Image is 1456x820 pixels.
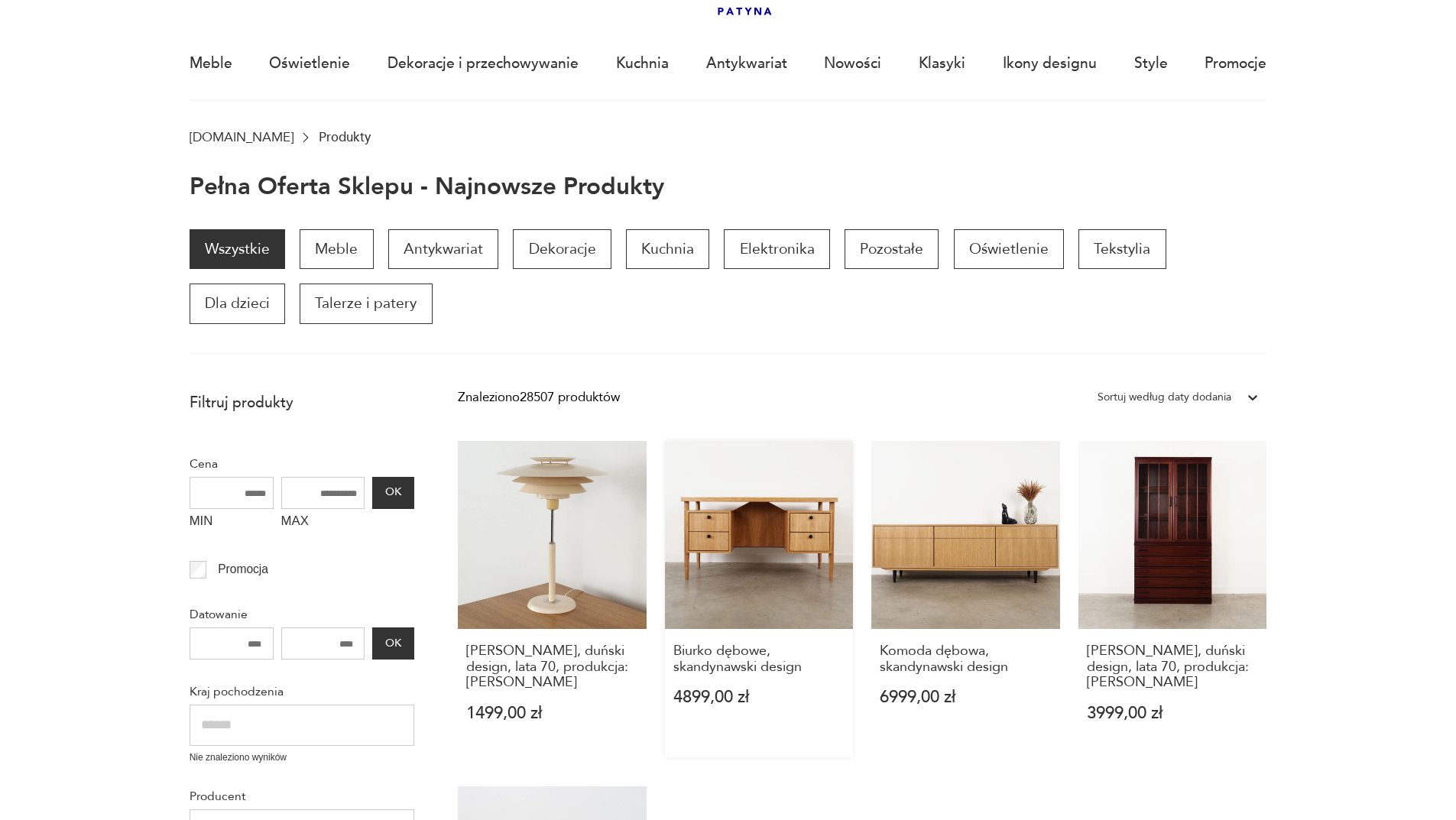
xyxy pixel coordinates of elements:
h3: Biurko dębowe, skandynawski design [673,643,845,675]
div: Znaleziono 28507 produktów [458,387,620,407]
p: 3999,00 zł [1087,705,1259,721]
a: Dekoracje [513,229,611,269]
a: Meble [300,229,373,269]
a: Meble [190,28,232,99]
label: MIN [190,509,274,538]
a: Promocje [1205,28,1266,99]
a: Oświetlenie [954,229,1064,269]
a: Lampa biurkowa, duński design, lata 70, produkcja: Dania[PERSON_NAME], duński design, lata 70, pr... [458,441,647,757]
h3: Komoda dębowa, skandynawski design [880,643,1052,675]
a: Elektronika [724,229,829,269]
p: 1499,00 zł [466,705,638,721]
button: OK [372,477,413,509]
a: Talerze i patery [300,284,432,323]
a: Style [1134,28,1168,99]
a: Oświetlenie [269,28,350,99]
a: [DOMAIN_NAME] [190,130,293,144]
a: Antykwariat [706,28,787,99]
h3: [PERSON_NAME], duński design, lata 70, produkcja: [PERSON_NAME] [1087,643,1259,690]
p: Nie znaleziono wyników [190,750,414,765]
p: Cena [190,454,414,474]
a: Dekoracje i przechowywanie [388,28,579,99]
a: Nowości [824,28,881,99]
a: Komoda dębowa, skandynawski designKomoda dębowa, skandynawski design6999,00 zł [871,441,1060,757]
div: Sortuj według daty dodania [1098,387,1231,407]
a: Kuchnia [616,28,669,99]
a: Klasyki [919,28,965,99]
p: Producent [190,786,414,806]
a: Kuchnia [626,229,709,269]
h1: Pełna oferta sklepu - najnowsze produkty [190,174,664,200]
a: Wszystkie [190,229,285,269]
a: Pozostałe [845,229,939,269]
p: Promocja [218,559,268,579]
a: Witryna mahoniowa, duński design, lata 70, produkcja: Dania[PERSON_NAME], duński design, lata 70,... [1078,441,1267,757]
button: OK [372,627,413,660]
h3: [PERSON_NAME], duński design, lata 70, produkcja: [PERSON_NAME] [466,643,638,690]
a: Tekstylia [1078,229,1166,269]
p: 4899,00 zł [673,689,845,705]
p: 6999,00 zł [880,689,1052,705]
a: Ikony designu [1003,28,1097,99]
label: MAX [281,509,365,538]
a: Antykwariat [388,229,498,269]
p: Filtruj produkty [190,393,414,413]
p: Kraj pochodzenia [190,682,414,702]
a: Dla dzieci [190,284,285,323]
a: Biurko dębowe, skandynawski designBiurko dębowe, skandynawski design4899,00 zł [665,441,854,757]
p: Datowanie [190,604,414,624]
p: Produkty [319,130,371,144]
